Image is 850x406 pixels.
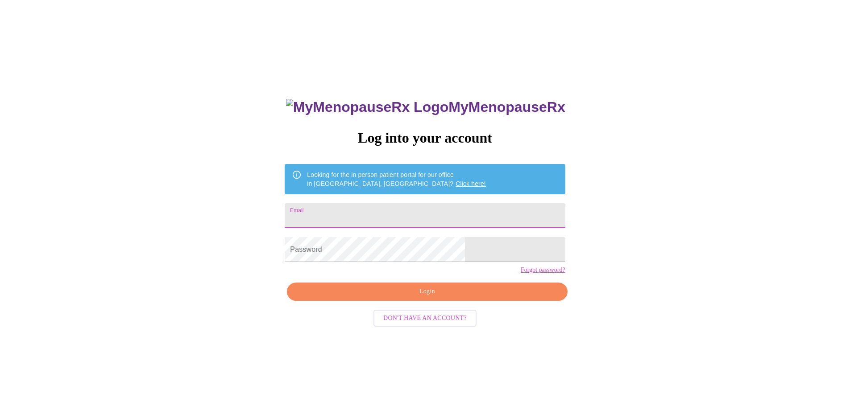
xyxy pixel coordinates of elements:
h3: Log into your account [285,130,565,146]
a: Click here! [456,180,486,187]
span: Don't have an account? [383,313,467,324]
span: Login [297,286,557,297]
a: Don't have an account? [371,314,479,321]
h3: MyMenopauseRx [286,99,565,115]
button: Login [287,283,567,301]
a: Forgot password? [521,267,565,274]
div: Looking for the in person patient portal for our office in [GEOGRAPHIC_DATA], [GEOGRAPHIC_DATA]? [307,167,486,192]
button: Don't have an account? [373,310,477,327]
img: MyMenopauseRx Logo [286,99,448,115]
